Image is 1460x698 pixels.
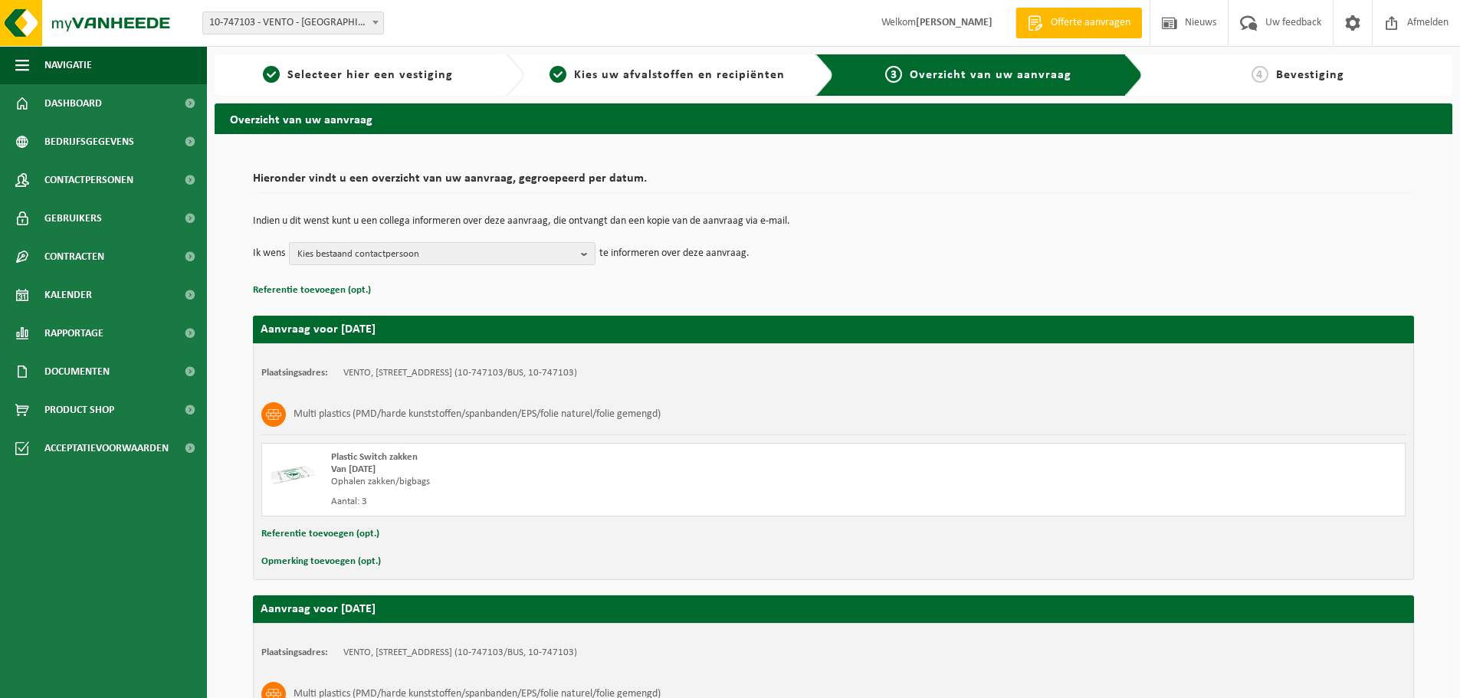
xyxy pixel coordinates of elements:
span: Offerte aanvragen [1047,15,1134,31]
h2: Hieronder vindt u een overzicht van uw aanvraag, gegroepeerd per datum. [253,172,1414,193]
span: Navigatie [44,46,92,84]
p: Ik wens [253,242,285,265]
span: Contactpersonen [44,161,133,199]
iframe: chat widget [8,664,256,698]
img: LP-SK-00500-LPE-16.png [270,451,316,497]
span: Acceptatievoorwaarden [44,429,169,467]
a: 2Kies uw afvalstoffen en recipiënten [532,66,803,84]
span: 4 [1252,66,1268,83]
p: te informeren over deze aanvraag. [599,242,750,265]
span: Kies bestaand contactpersoon [297,243,575,266]
span: Gebruikers [44,199,102,238]
div: Ophalen zakken/bigbags [331,476,895,488]
span: Dashboard [44,84,102,123]
span: Rapportage [44,314,103,352]
span: 2 [550,66,566,83]
button: Kies bestaand contactpersoon [289,242,595,265]
a: Offerte aanvragen [1015,8,1142,38]
span: Product Shop [44,391,114,429]
span: Plastic Switch zakken [331,452,418,462]
td: VENTO, [STREET_ADDRESS] (10-747103/BUS, 10-747103) [343,367,577,379]
span: Bevestiging [1276,69,1344,81]
span: 10-747103 - VENTO - OUDENAARDE [202,11,384,34]
strong: Van [DATE] [331,464,376,474]
button: Referentie toevoegen (opt.) [261,524,379,544]
div: Aantal: 3 [331,496,895,508]
span: 10-747103 - VENTO - OUDENAARDE [203,12,383,34]
span: 1 [263,66,280,83]
strong: Aanvraag voor [DATE] [261,603,376,615]
span: Documenten [44,352,110,391]
h2: Overzicht van uw aanvraag [215,103,1452,133]
p: Indien u dit wenst kunt u een collega informeren over deze aanvraag, die ontvangt dan een kopie v... [253,216,1414,227]
span: 3 [885,66,902,83]
button: Opmerking toevoegen (opt.) [261,552,381,572]
span: Contracten [44,238,104,276]
strong: Aanvraag voor [DATE] [261,323,376,336]
strong: Plaatsingsadres: [261,368,328,378]
h3: Multi plastics (PMD/harde kunststoffen/spanbanden/EPS/folie naturel/folie gemengd) [294,402,661,427]
button: Referentie toevoegen (opt.) [253,280,371,300]
span: Overzicht van uw aanvraag [910,69,1071,81]
span: Kalender [44,276,92,314]
a: 1Selecteer hier een vestiging [222,66,494,84]
span: Kies uw afvalstoffen en recipiënten [574,69,785,81]
strong: Plaatsingsadres: [261,647,328,657]
span: Bedrijfsgegevens [44,123,134,161]
span: Selecteer hier een vestiging [287,69,453,81]
strong: [PERSON_NAME] [916,17,992,28]
td: VENTO, [STREET_ADDRESS] (10-747103/BUS, 10-747103) [343,647,577,659]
